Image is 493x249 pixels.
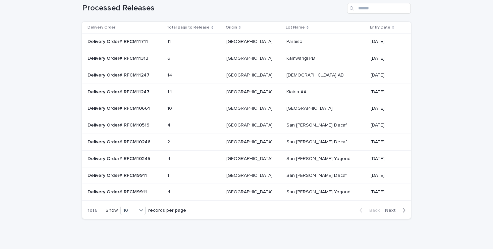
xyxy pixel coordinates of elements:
[82,67,411,84] tr: Delivery Order# RFCM11247 1414 [GEOGRAPHIC_DATA][GEOGRAPHIC_DATA] [DEMOGRAPHIC_DATA] AB[DEMOGRAPH...
[82,167,411,184] tr: Delivery Order# RFCM9911 11 [GEOGRAPHIC_DATA][GEOGRAPHIC_DATA] San [PERSON_NAME] DecafSan [PERSON...
[365,208,380,213] span: Back
[82,84,411,100] tr: Delivery Order# RFCM11247 1414 [GEOGRAPHIC_DATA][GEOGRAPHIC_DATA] Kiairia AAKiairia AA [DATE]
[371,106,400,111] p: [DATE]
[371,39,400,45] p: [DATE]
[82,184,411,201] tr: Delivery Order# RFCM9911 44 [GEOGRAPHIC_DATA][GEOGRAPHIC_DATA] San [PERSON_NAME] Yogondoy #1San [...
[82,3,344,13] h1: Processed Releases
[167,121,172,128] p: 4
[226,121,274,128] p: [GEOGRAPHIC_DATA]
[385,208,400,213] span: Next
[371,139,400,145] p: [DATE]
[371,156,400,162] p: [DATE]
[371,122,400,128] p: [DATE]
[286,188,355,195] p: San [PERSON_NAME] Yogondoy #1
[88,24,115,31] p: Delivery Order
[226,71,274,78] p: [GEOGRAPHIC_DATA]
[226,38,274,45] p: [GEOGRAPHIC_DATA]
[347,3,411,14] input: Search
[371,189,400,195] p: [DATE]
[286,71,345,78] p: [DEMOGRAPHIC_DATA] AB
[371,56,400,61] p: [DATE]
[82,202,103,219] p: 1 of 6
[371,89,400,95] p: [DATE]
[167,104,173,111] p: 10
[226,155,274,162] p: [GEOGRAPHIC_DATA]
[370,24,390,31] p: Entry Date
[167,138,171,145] p: 2
[286,54,316,61] p: Kamwangi PB
[226,88,274,95] p: [GEOGRAPHIC_DATA]
[121,207,137,214] div: 10
[226,188,274,195] p: [GEOGRAPHIC_DATA]
[371,173,400,179] p: [DATE]
[167,24,210,31] p: Total Bags to Release
[286,88,308,95] p: Kiairia AA
[167,171,170,179] p: 1
[167,54,172,61] p: 6
[226,54,274,61] p: [GEOGRAPHIC_DATA]
[167,71,173,78] p: 14
[82,50,411,67] tr: Delivery Order# RFCM11313 66 [GEOGRAPHIC_DATA][GEOGRAPHIC_DATA] Kamwangi PBKamwangi PB [DATE]
[167,155,172,162] p: 4
[286,171,348,179] p: San [PERSON_NAME] Decaf
[226,171,274,179] p: [GEOGRAPHIC_DATA]
[286,121,348,128] p: San [PERSON_NAME] Decaf
[286,138,348,145] p: San [PERSON_NAME] Decaf
[226,104,274,111] p: [GEOGRAPHIC_DATA]
[371,72,400,78] p: [DATE]
[354,207,382,213] button: Back
[82,117,411,134] tr: Delivery Order# RFCM10519 44 [GEOGRAPHIC_DATA][GEOGRAPHIC_DATA] San [PERSON_NAME] DecafSan [PERSO...
[148,208,186,213] p: records per page
[82,134,411,150] tr: Delivery Order# RFCM10246 22 [GEOGRAPHIC_DATA][GEOGRAPHIC_DATA] San [PERSON_NAME] DecafSan [PERSO...
[167,38,172,45] p: 11
[82,34,411,50] tr: Delivery Order# RFCM11711 1111 [GEOGRAPHIC_DATA][GEOGRAPHIC_DATA] ParaisoParaiso [DATE]
[167,88,173,95] p: 14
[226,138,274,145] p: [GEOGRAPHIC_DATA]
[286,38,304,45] p: Paraiso
[382,207,411,213] button: Next
[82,150,411,167] tr: Delivery Order# RFCM10245 44 [GEOGRAPHIC_DATA][GEOGRAPHIC_DATA] San [PERSON_NAME] Yogondoy #1San ...
[226,24,237,31] p: Origin
[167,188,172,195] p: 4
[82,100,411,117] tr: Delivery Order# RFCM10661 1010 [GEOGRAPHIC_DATA][GEOGRAPHIC_DATA] [GEOGRAPHIC_DATA][GEOGRAPHIC_DA...
[286,104,334,111] p: [GEOGRAPHIC_DATA]
[106,208,118,213] p: Show
[286,24,305,31] p: Lot Name
[286,155,355,162] p: San [PERSON_NAME] Yogondoy #1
